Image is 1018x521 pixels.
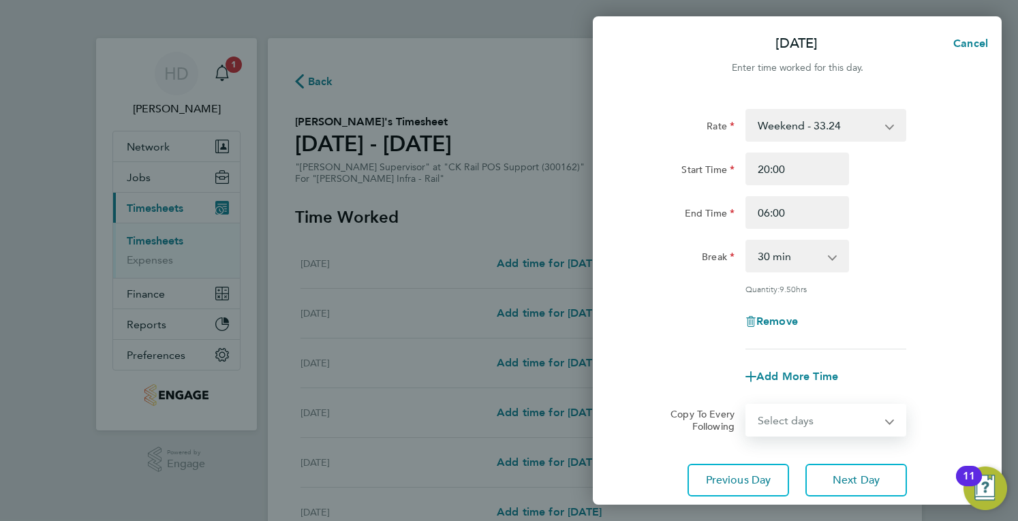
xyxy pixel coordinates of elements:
[963,467,1007,510] button: Open Resource Center, 11 new notifications
[775,34,818,53] p: [DATE]
[745,283,906,294] div: Quantity: hrs
[963,476,975,494] div: 11
[593,60,1002,76] div: Enter time worked for this day.
[949,37,988,50] span: Cancel
[931,30,1002,57] button: Cancel
[681,163,735,180] label: Start Time
[745,371,838,382] button: Add More Time
[706,473,771,487] span: Previous Day
[688,464,789,496] button: Previous Day
[707,120,735,136] label: Rate
[660,408,735,432] label: Copy To Every Following
[780,283,796,294] span: 9.50
[756,315,798,328] span: Remove
[805,464,907,496] button: Next Day
[756,370,838,383] span: Add More Time
[745,316,798,327] button: Remove
[685,207,735,223] label: End Time
[745,196,849,229] input: E.g. 18:00
[833,473,880,487] span: Next Day
[745,153,849,185] input: E.g. 08:00
[702,251,735,267] label: Break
